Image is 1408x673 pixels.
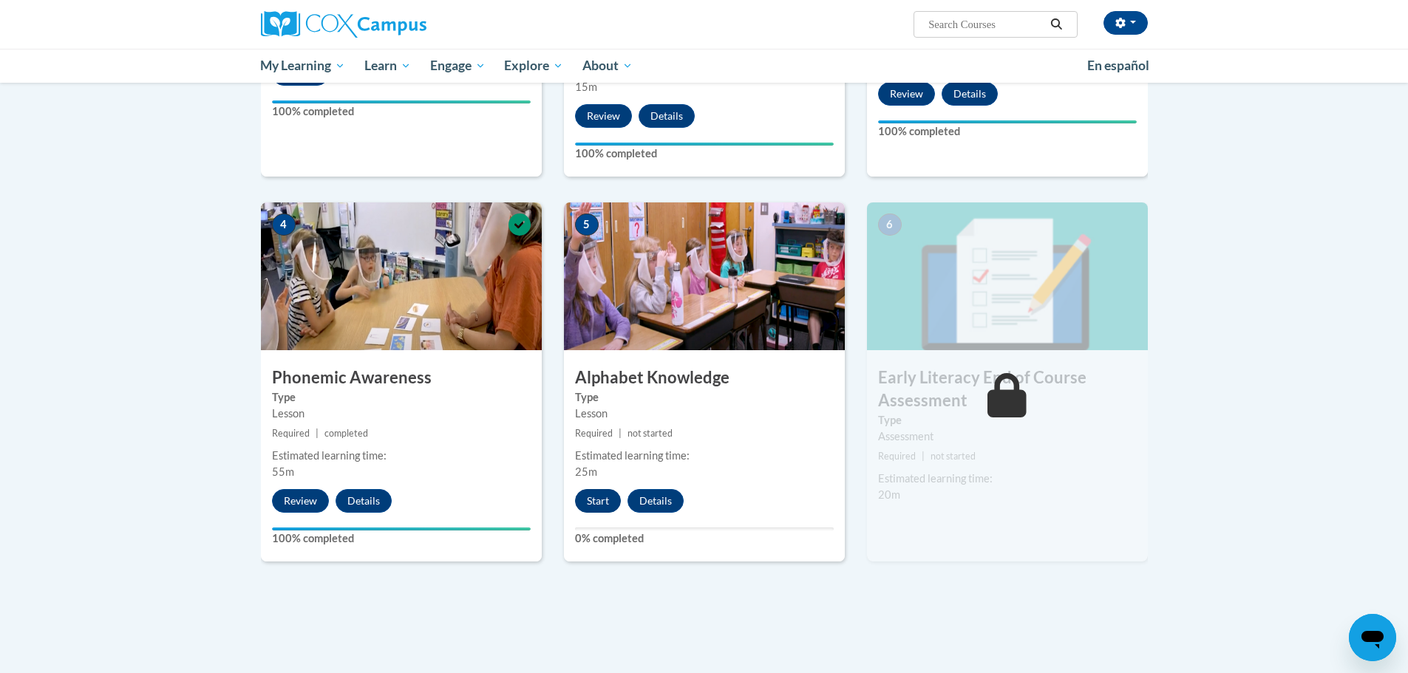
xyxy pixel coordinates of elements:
[931,451,976,462] span: not started
[878,82,935,106] button: Review
[575,448,834,464] div: Estimated learning time:
[878,488,900,501] span: 20m
[582,57,633,75] span: About
[251,49,356,83] a: My Learning
[1349,614,1396,661] iframe: Button to launch messaging window
[575,530,834,547] label: 0% completed
[867,202,1148,350] img: Course Image
[575,465,597,478] span: 25m
[272,465,294,478] span: 55m
[336,489,392,513] button: Details
[239,49,1170,83] div: Main menu
[260,57,345,75] span: My Learning
[878,451,916,462] span: Required
[573,49,642,83] a: About
[430,57,486,75] span: Engage
[575,104,632,128] button: Review
[575,489,621,513] button: Start
[1103,11,1148,35] button: Account Settings
[942,82,998,106] button: Details
[878,120,1137,123] div: Your progress
[564,202,845,350] img: Course Image
[575,428,613,439] span: Required
[261,11,426,38] img: Cox Campus
[575,146,834,162] label: 100% completed
[421,49,495,83] a: Engage
[272,406,531,422] div: Lesson
[878,213,902,236] span: 6
[504,57,563,75] span: Explore
[261,11,542,38] a: Cox Campus
[494,49,573,83] a: Explore
[628,428,673,439] span: not started
[1087,58,1149,73] span: En español
[261,366,542,389] h3: Phonemic Awareness
[364,57,411,75] span: Learn
[575,213,599,236] span: 5
[619,428,622,439] span: |
[324,428,368,439] span: completed
[272,527,531,530] div: Your progress
[878,428,1137,445] div: Assessment
[639,104,695,128] button: Details
[575,389,834,406] label: Type
[927,16,1045,33] input: Search Courses
[272,389,531,406] label: Type
[867,366,1148,412] h3: Early Literacy End of Course Assessment
[575,143,834,146] div: Your progress
[272,489,329,513] button: Review
[878,471,1137,487] div: Estimated learning time:
[564,366,845,389] h3: Alphabet Knowledge
[575,81,597,93] span: 15m
[272,100,531,103] div: Your progress
[316,428,319,439] span: |
[272,530,531,547] label: 100% completed
[1045,16,1067,33] button: Search
[272,103,531,120] label: 100% completed
[628,489,684,513] button: Details
[272,448,531,464] div: Estimated learning time:
[261,202,542,350] img: Course Image
[922,451,925,462] span: |
[575,406,834,422] div: Lesson
[878,123,1137,140] label: 100% completed
[878,412,1137,428] label: Type
[355,49,421,83] a: Learn
[272,213,296,236] span: 4
[1078,50,1159,81] a: En español
[272,428,310,439] span: Required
